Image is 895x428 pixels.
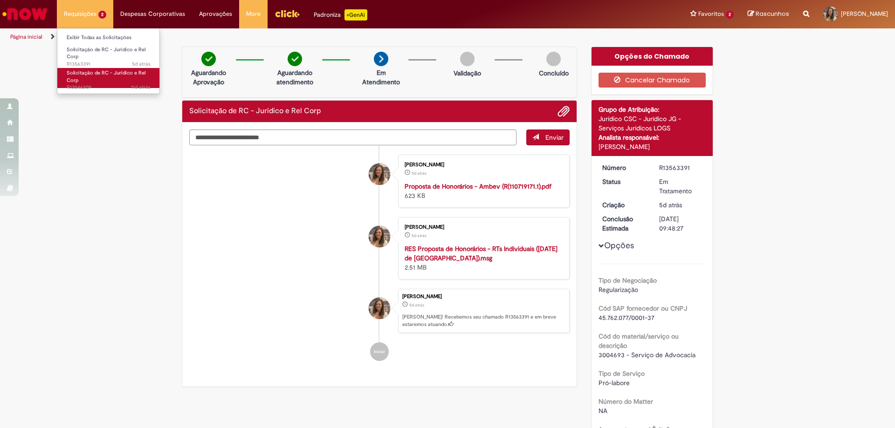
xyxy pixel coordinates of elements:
[659,177,702,196] div: Em Tratamento
[526,129,570,145] button: Enviar
[132,61,151,68] span: 5d atrás
[120,9,185,19] span: Despesas Corporativas
[374,52,388,66] img: arrow-next.png
[132,61,151,68] time: 24/09/2025 14:48:25
[186,68,231,87] p: Aguardando Aprovação
[288,52,302,66] img: check-circle-green.png
[659,201,682,209] span: 5d atrás
[659,200,702,210] div: 24/09/2025 14:48:24
[369,226,390,247] div: Roberta Formozo De Almeida
[369,298,390,319] div: Roberta Formozo De Almeida
[57,68,160,88] a: Aberto R13546209 : Solicitação de RC - Juridico e Rel Corp
[57,28,160,94] ul: Requisições
[592,47,713,66] div: Opções do Chamado
[409,302,424,308] span: 5d atrás
[558,105,570,117] button: Adicionar anexos
[275,7,300,20] img: click_logo_yellow_360x200.png
[201,52,216,66] img: check-circle-green.png
[57,33,160,43] a: Exibir Todas as Solicitações
[98,11,106,19] span: 2
[595,163,653,172] dt: Número
[599,304,687,313] b: Cód SAP fornecedor ou CNPJ
[659,214,702,233] div: [DATE] 09:48:27
[599,379,630,387] span: Pró-labore
[369,163,390,185] div: Roberta Formozo De Almeida
[405,244,560,272] div: 2.51 MB
[599,142,706,151] div: [PERSON_NAME]
[67,61,151,68] span: R13563391
[57,45,160,65] a: Aberto R13563391 : Solicitação de RC - Juridico e Rel Corp
[659,201,682,209] time: 24/09/2025 14:48:24
[1,5,49,23] img: ServiceNow
[67,46,145,61] span: Solicitação de RC - Juridico e Rel Corp
[460,52,475,66] img: img-circle-grey.png
[412,233,427,238] time: 24/09/2025 14:39:53
[599,285,638,294] span: Regularização
[314,9,367,20] div: Padroniza
[10,33,42,41] a: Página inicial
[595,214,653,233] dt: Conclusão Estimada
[726,11,734,19] span: 2
[539,68,569,78] p: Concluído
[402,294,565,299] div: [PERSON_NAME]
[358,68,404,87] p: Em Atendimento
[412,233,427,238] span: 5d atrás
[344,9,367,20] p: +GenAi
[599,73,706,88] button: Cancelar Chamado
[748,10,789,19] a: Rascunhos
[405,182,560,200] div: 623 KB
[454,68,481,78] p: Validação
[189,107,321,115] h2: Solicitação de RC - Juridico e Rel Corp Histórico de tíquete
[189,289,570,333] li: Roberta Formozo De Almeida
[7,28,590,46] ul: Trilhas de página
[599,105,706,114] div: Grupo de Atribuição:
[545,133,564,142] span: Enviar
[199,9,232,19] span: Aprovações
[67,69,145,84] span: Solicitação de RC - Juridico e Rel Corp
[599,332,679,350] b: Cód do material/serviço ou descrição
[67,84,151,91] span: R13546209
[659,163,702,172] div: R13563391
[841,10,888,18] span: [PERSON_NAME]
[131,84,151,91] span: 11d atrás
[272,68,317,87] p: Aguardando atendimento
[189,129,516,145] textarea: Digite sua mensagem aqui...
[131,84,151,91] time: 18/09/2025 10:05:54
[405,224,560,230] div: [PERSON_NAME]
[409,302,424,308] time: 24/09/2025 14:48:24
[599,397,653,406] b: Número do Matter
[599,407,607,415] span: NA
[599,351,695,359] span: 3004693 - Serviço de Advocacia
[405,245,558,262] a: RES Proposta de Honorários - RTs Individuais ([DATE] de [GEOGRAPHIC_DATA]).msg
[599,313,654,322] span: 45.762.077/0001-37
[402,313,565,328] p: [PERSON_NAME]! Recebemos seu chamado R13563391 e em breve estaremos atuando.
[599,369,645,378] b: Tipo de Serviço
[246,9,261,19] span: More
[756,9,789,18] span: Rascunhos
[64,9,96,19] span: Requisições
[546,52,561,66] img: img-circle-grey.png
[189,145,570,371] ul: Histórico de tíquete
[599,133,706,142] div: Analista responsável:
[405,182,551,190] a: Proposta de Honorários - Ambev (R(110719171.1).pdf
[412,170,427,176] span: 5d atrás
[412,170,427,176] time: 24/09/2025 14:41:03
[698,9,724,19] span: Favoritos
[405,162,560,168] div: [PERSON_NAME]
[595,200,653,210] dt: Criação
[599,114,706,133] div: Jurídico CSC - Jurídico JG - Serviços Jurídicos LOGS
[599,276,657,285] b: Tipo de Negociação
[595,177,653,186] dt: Status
